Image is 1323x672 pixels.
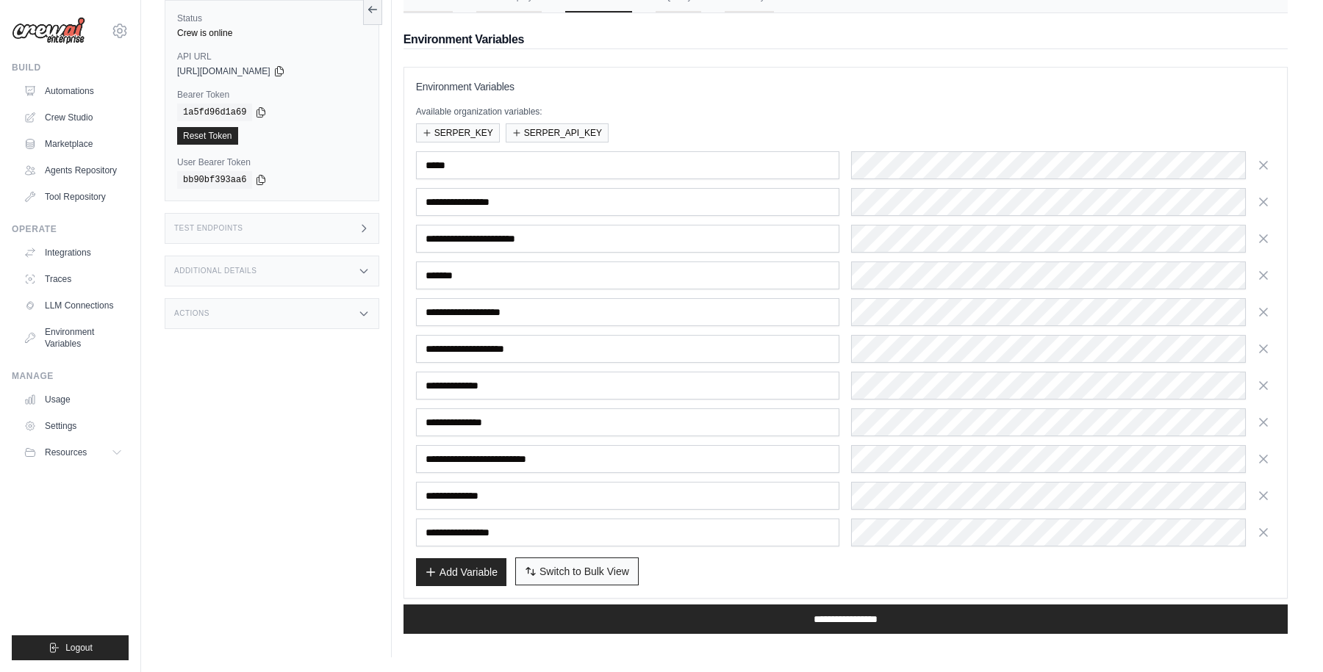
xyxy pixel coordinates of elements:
code: bb90bf393aa6 [177,171,252,189]
label: Status [177,12,367,24]
button: Add Variable [416,558,506,586]
button: SERPER_KEY [416,123,500,142]
a: Traces [18,267,129,291]
div: Crew is online [177,27,367,39]
span: Logout [65,642,93,654]
div: Operate [12,223,129,235]
a: Agents Repository [18,159,129,182]
a: Reset Token [177,127,238,145]
button: Logout [12,635,129,660]
a: Crew Studio [18,106,129,129]
a: LLM Connections [18,294,129,317]
label: Bearer Token [177,89,367,101]
a: Tool Repository [18,185,129,209]
span: Switch to Bulk View [539,564,629,579]
h3: Test Endpoints [174,224,243,233]
a: Automations [18,79,129,103]
button: Switch to Bulk View [515,557,639,585]
label: API URL [177,51,367,62]
code: 1a5fd96d1a69 [177,104,252,121]
span: [URL][DOMAIN_NAME] [177,65,270,77]
button: Resources [18,441,129,464]
div: Manage [12,370,129,382]
a: Integrations [18,241,129,264]
a: Marketplace [18,132,129,156]
a: Environment Variables [18,320,129,355]
img: Logo [12,17,85,45]
h3: Environment Variables [416,79,1275,94]
p: Available organization variables: [416,106,1275,118]
div: Build [12,62,129,73]
a: Usage [18,388,129,411]
button: SERPER_API_KEY [506,123,609,142]
h3: Actions [174,309,209,318]
label: User Bearer Token [177,156,367,168]
h2: Environment Variables [404,31,1288,48]
span: Resources [45,447,87,458]
a: Settings [18,414,129,438]
h3: Additional Details [174,267,257,275]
